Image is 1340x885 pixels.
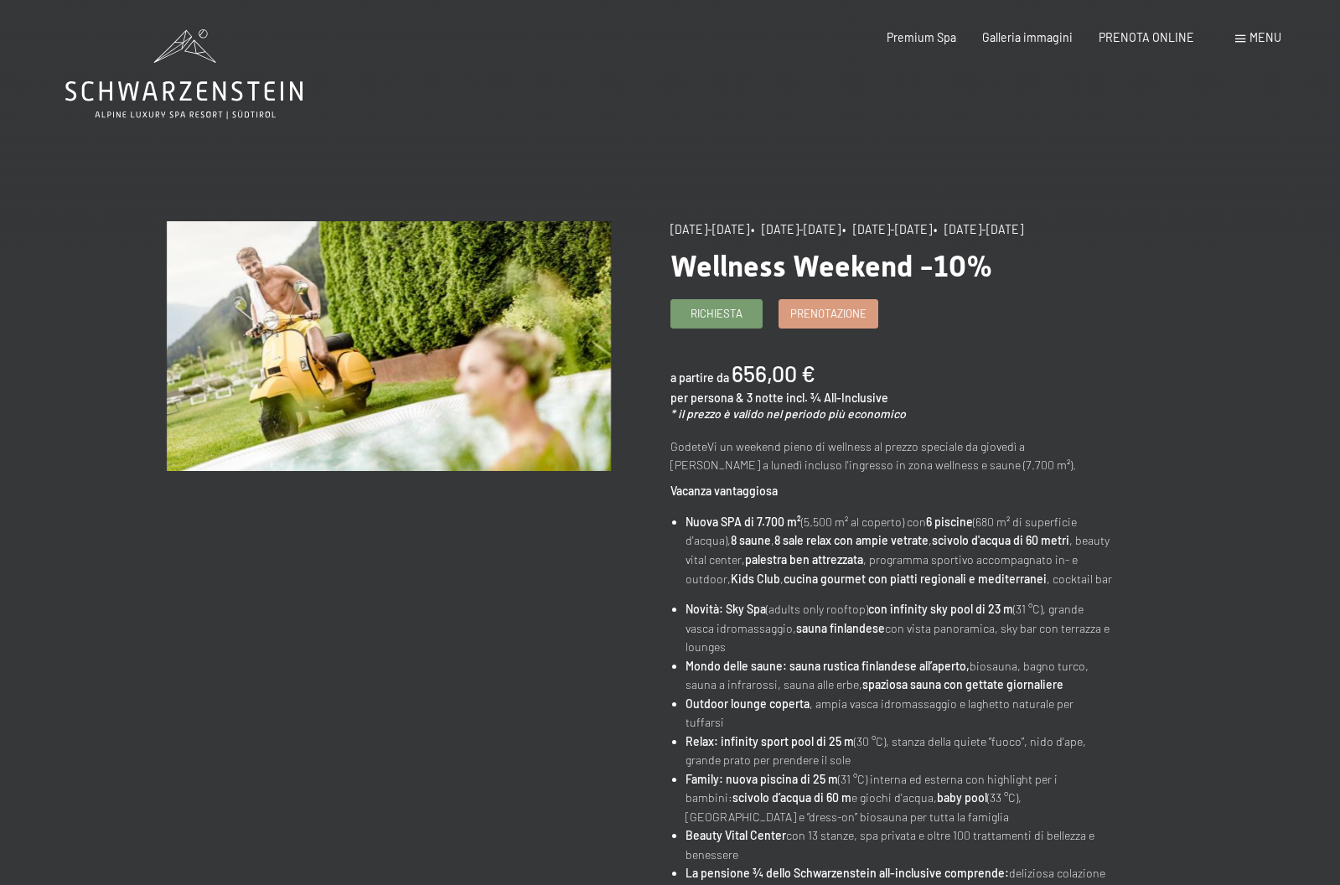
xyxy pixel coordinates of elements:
a: Prenotazione [779,300,877,328]
span: a partire da [670,370,729,385]
strong: 8 saune [731,533,771,547]
a: Galleria immagini [982,30,1073,44]
strong: con infinity sky pool di 23 m [868,602,1013,616]
a: PRENOTA ONLINE [1099,30,1194,44]
strong: La pensione ¾ dello Schwarzenstein all-inclusive comprende: [686,866,1009,880]
strong: scivolo d'acqua di 60 metri [932,533,1069,547]
span: 3 notte [747,391,784,405]
img: Wellness Weekend -10% [167,221,611,471]
strong: Relax: infinity sport pool di 25 m [686,734,854,748]
li: biosauna, bagno turco, sauna a infrarossi, sauna alle erbe, [686,657,1115,695]
strong: Family: nuova piscina di 25 m [686,772,838,786]
strong: spaziosa sauna con gettate giornaliere [862,677,1063,691]
a: Richiesta [671,300,762,328]
strong: Beauty Vital Center [686,828,786,842]
span: Richiesta [691,306,742,321]
span: Menu [1249,30,1281,44]
li: (5.500 m² al coperto) con (680 m² di superficie d'acqua), , , , beauty vital center, , programma ... [686,513,1115,588]
strong: palestra ben attrezzata [745,552,863,567]
strong: baby pool [937,790,987,805]
span: [DATE]-[DATE] [670,222,749,236]
li: con 13 stanze, spa privata e oltre 100 trattamenti di bellezza e benessere [686,826,1115,864]
span: • [DATE]-[DATE] [842,222,932,236]
strong: 8 sale relax con ampie vetrate [774,533,929,547]
li: (31 °C) interna ed esterna con highlight per i bambini: e giochi d'acqua, (33 °C), [GEOGRAPHIC_DA... [686,770,1115,827]
strong: Novità: Sky Spa [686,602,766,616]
span: Wellness Weekend -10% [670,249,992,283]
em: * il prezzo è valido nel periodo più economico [670,406,906,421]
li: (adults only rooftop) (31 °C), grande vasca idromassaggio, con vista panoramica, sky bar con terr... [686,600,1115,657]
b: 656,00 € [732,360,815,386]
strong: Kids Club [731,572,780,586]
li: , ampia vasca idromassaggio e laghetto naturale per tuffarsi [686,695,1115,732]
strong: Mondo delle saune: sauna rustica finlandese all’aperto, [686,659,970,673]
span: incl. ¾ All-Inclusive [786,391,888,405]
strong: Nuova SPA di 7.700 m² [686,515,801,529]
li: (30 °C), stanza della quiete “fuoco”, nido d'ape, grande prato per prendere il sole [686,732,1115,770]
strong: sauna finlandese [796,621,885,635]
strong: scivolo d’acqua di 60 m [732,790,851,805]
span: • [DATE]-[DATE] [934,222,1023,236]
a: Premium Spa [887,30,956,44]
span: per persona & [670,391,744,405]
strong: Outdoor lounge [686,696,767,711]
strong: cucina gourmet con piatti regionali e mediterranei [784,572,1047,586]
strong: Vacanza vantaggiosa [670,484,778,498]
p: GodeteVi un weekend pieno di wellness al prezzo speciale da giovedì a [PERSON_NAME] a lunedì incl... [670,437,1115,475]
span: Prenotazione [790,306,867,321]
strong: 6 piscine [926,515,973,529]
strong: coperta [769,696,810,711]
span: • [DATE]-[DATE] [751,222,841,236]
